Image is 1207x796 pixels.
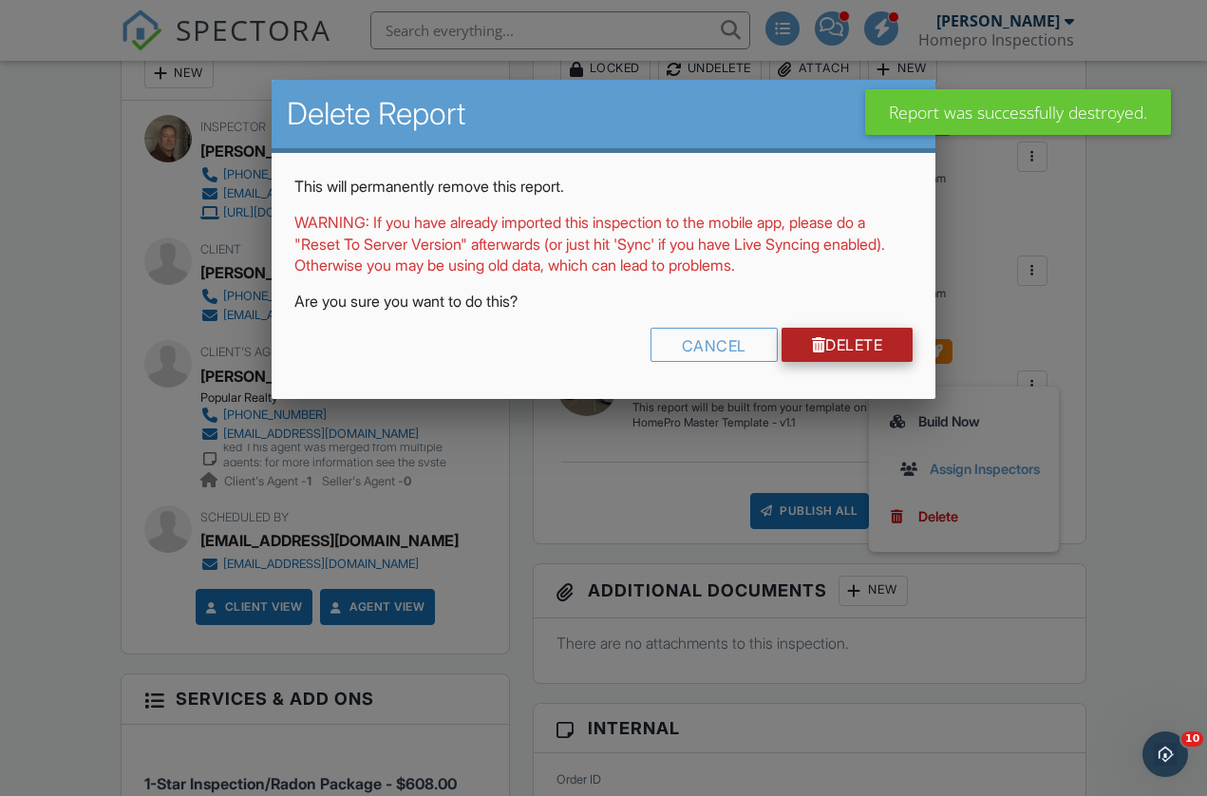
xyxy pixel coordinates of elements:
p: WARNING: If you have already imported this inspection to the mobile app, please do a "Reset To Se... [294,212,913,275]
h2: Delete Report [287,95,920,133]
p: Are you sure you want to do this? [294,291,913,312]
a: Delete [782,328,914,362]
div: Cancel [651,328,778,362]
div: Report was successfully destroyed. [865,89,1171,135]
p: This will permanently remove this report. [294,176,913,197]
iframe: Intercom live chat [1142,731,1188,777]
span: 10 [1181,731,1203,747]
